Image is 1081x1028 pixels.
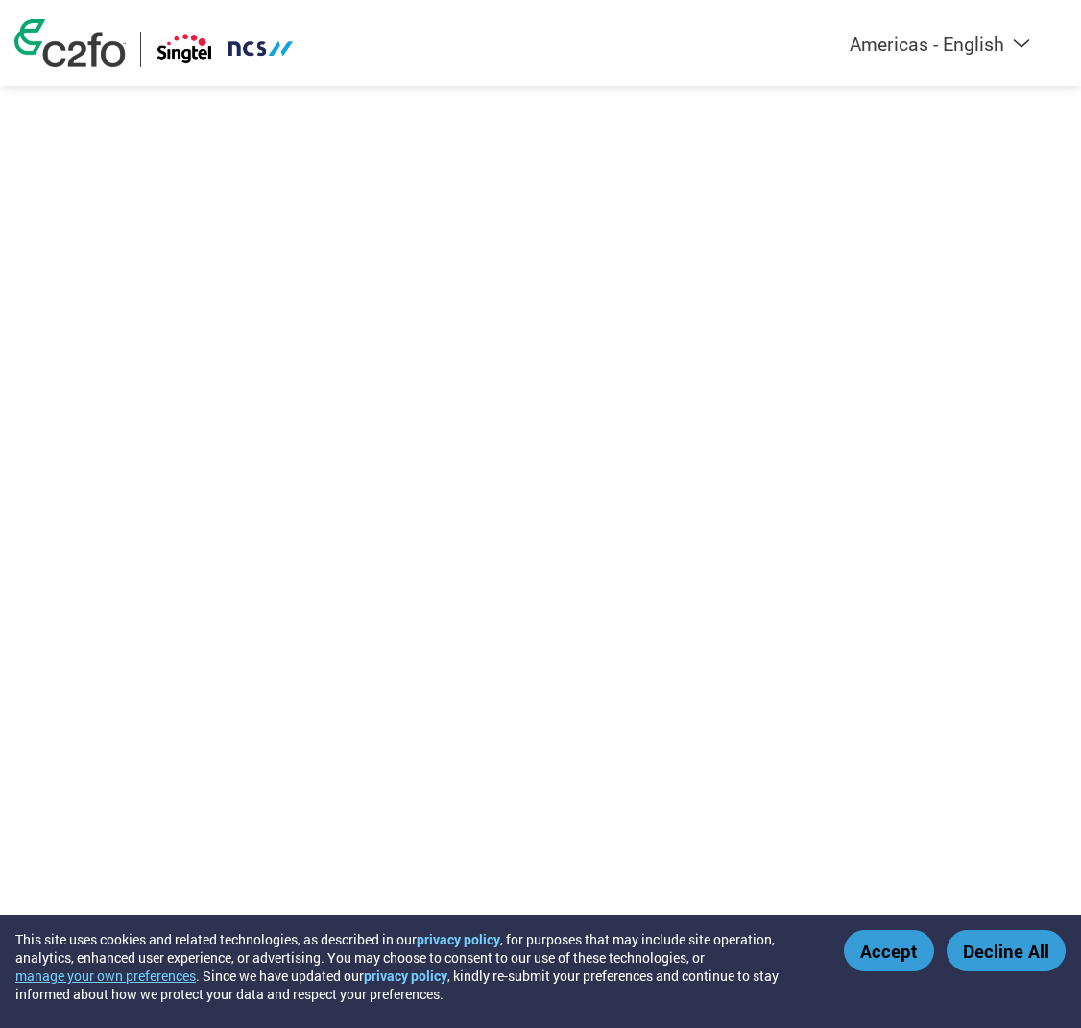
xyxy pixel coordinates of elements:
[947,930,1066,971] button: Decline All
[844,930,934,971] button: Accept
[15,967,196,985] button: manage your own preferences
[364,967,447,985] a: privacy policy
[15,930,816,1003] div: This site uses cookies and related technologies, as described in our , for purposes that may incl...
[14,19,126,67] img: c2fo logo
[156,32,295,67] img: Singtel
[417,930,500,948] a: privacy policy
